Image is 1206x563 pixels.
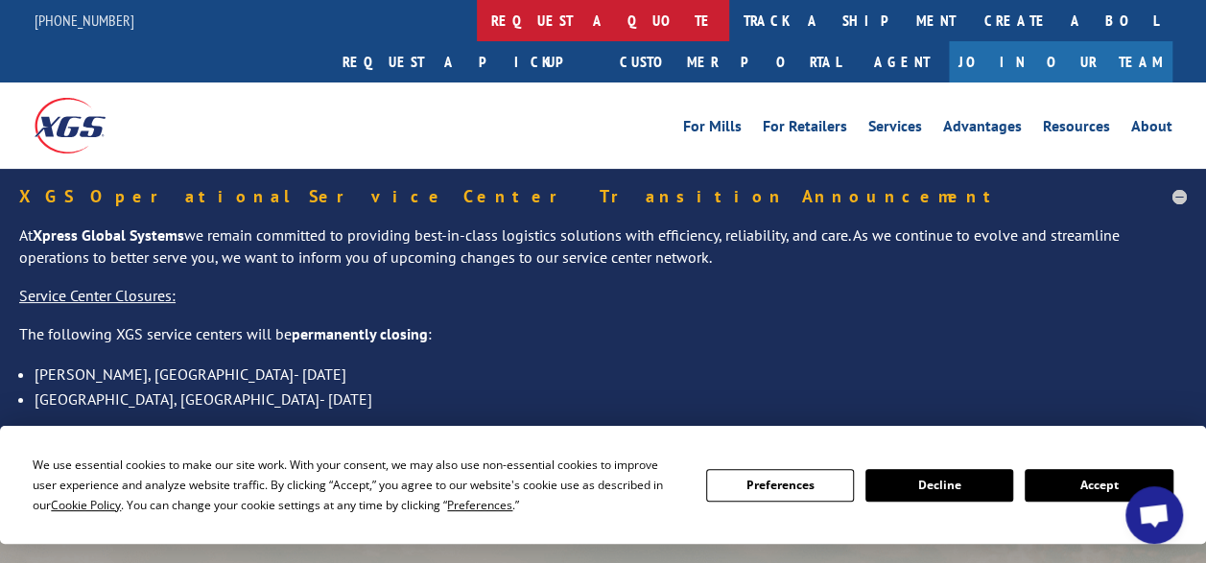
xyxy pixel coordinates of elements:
li: [GEOGRAPHIC_DATA], [GEOGRAPHIC_DATA]- [DATE] [35,387,1187,411]
a: Join Our Team [949,41,1172,82]
a: [PHONE_NUMBER] [35,11,134,30]
strong: Xpress Global Systems [33,225,184,245]
a: Advantages [943,119,1022,140]
p: At we remain committed to providing best-in-class logistics solutions with efficiency, reliabilit... [19,224,1187,286]
a: Request a pickup [328,41,605,82]
div: We use essential cookies to make our site work. With your consent, we may also use non-essential ... [33,455,682,515]
a: About [1131,119,1172,140]
button: Accept [1025,469,1172,502]
a: For Retailers [763,119,847,140]
a: For Mills [683,119,742,140]
p: The following XGS service centers will be : [19,323,1187,362]
span: Cookie Policy [51,497,121,513]
u: Service Center Closures: [19,286,176,305]
h5: XGS Operational Service Center Transition Announcement [19,188,1187,205]
button: Decline [865,469,1013,502]
strong: permanently closing [292,324,428,343]
button: Preferences [706,469,854,502]
a: Agent [855,41,949,82]
span: Preferences [447,497,512,513]
a: Services [868,119,922,140]
a: Open chat [1125,486,1183,544]
a: Customer Portal [605,41,855,82]
li: [PERSON_NAME], [GEOGRAPHIC_DATA]- [DATE] [35,362,1187,387]
a: Resources [1043,119,1110,140]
